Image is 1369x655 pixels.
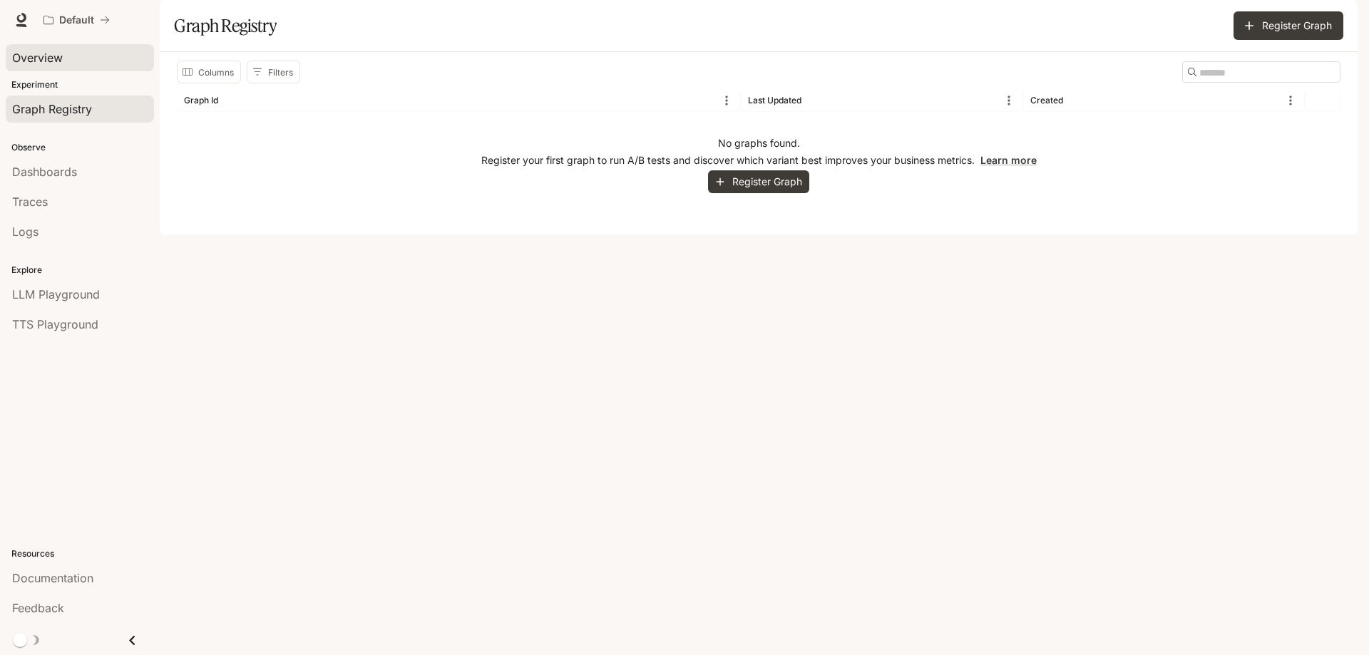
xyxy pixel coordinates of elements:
div: Created [1030,95,1063,105]
button: Menu [998,90,1020,111]
p: Register your first graph to run A/B tests and discover which variant best improves your business... [481,153,1037,167]
h1: Graph Registry [174,11,277,40]
button: Show filters [247,61,300,83]
a: Learn more [980,154,1037,166]
button: Select columns [177,61,241,83]
button: Sort [803,90,824,111]
div: Search [1182,61,1340,83]
button: Register Graph [1234,11,1343,40]
p: Default [59,14,94,26]
button: Menu [716,90,737,111]
div: Graph Id [184,95,218,105]
button: Sort [220,90,241,111]
button: Register Graph [708,170,809,194]
div: Last Updated [748,95,801,105]
p: No graphs found. [718,136,800,150]
button: All workspaces [37,6,116,34]
button: Menu [1280,90,1301,111]
button: Sort [1065,90,1086,111]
